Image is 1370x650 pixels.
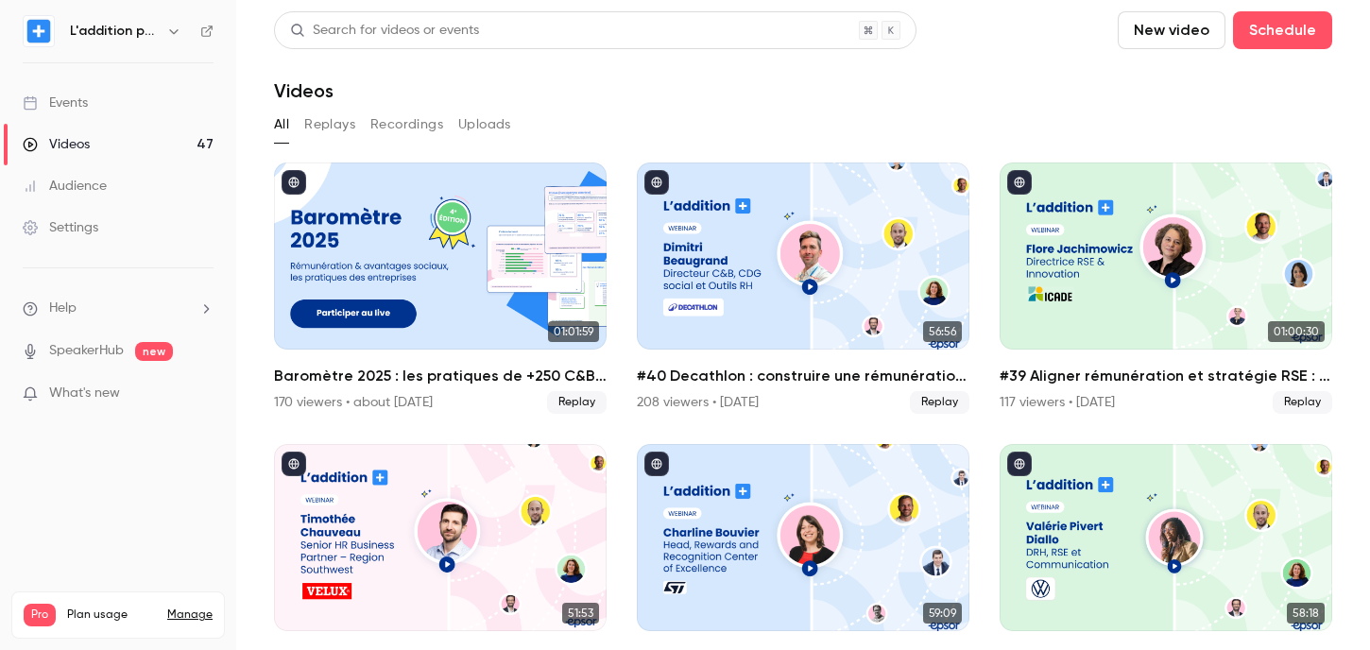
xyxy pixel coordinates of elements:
span: 01:01:59 [548,321,599,342]
h1: Videos [274,79,334,102]
span: What's new [49,384,120,403]
span: Help [49,299,77,318]
h6: L'addition par Epsor [70,22,159,41]
button: Replays [304,110,355,140]
h2: #40 Decathlon : construire une rémunération engagée et équitable [637,365,969,387]
li: Baromètre 2025 : les pratiques de +250 C&B qui font la différence [274,162,607,414]
div: Search for videos or events [290,21,479,41]
li: help-dropdown-opener [23,299,214,318]
img: L'addition par Epsor [24,16,54,46]
button: published [282,452,306,476]
li: #40 Decathlon : construire une rémunération engagée et équitable [637,162,969,414]
a: 56:56#40 Decathlon : construire une rémunération engagée et équitable208 viewers • [DATE]Replay [637,162,969,414]
button: published [644,170,669,195]
button: published [282,170,306,195]
a: 01:00:30#39 Aligner rémunération et stratégie RSE : le pari d'ICADE117 viewers • [DATE]Replay [1000,162,1332,414]
a: Manage [167,607,213,623]
h2: Baromètre 2025 : les pratiques de +250 C&B qui font la différence [274,365,607,387]
li: #39 Aligner rémunération et stratégie RSE : le pari d'ICADE [1000,162,1332,414]
div: Videos [23,135,90,154]
div: Events [23,94,88,112]
span: 58:18 [1287,603,1325,624]
span: 59:09 [923,603,962,624]
div: Audience [23,177,107,196]
section: Videos [274,11,1332,639]
span: Replay [1273,391,1332,414]
button: All [274,110,289,140]
a: 01:01:59Baromètre 2025 : les pratiques de +250 C&B qui font la différence170 viewers • about [DAT... [274,162,607,414]
span: Replay [547,391,607,414]
span: Replay [910,391,969,414]
span: Plan usage [67,607,156,623]
div: 208 viewers • [DATE] [637,393,759,412]
button: Uploads [458,110,511,140]
span: 51:53 [562,603,599,624]
div: Settings [23,218,98,237]
button: published [1007,452,1032,476]
span: new [135,342,173,361]
span: Pro [24,604,56,626]
button: published [644,452,669,476]
span: 01:00:30 [1268,321,1325,342]
button: Schedule [1233,11,1332,49]
h2: #39 Aligner rémunération et stratégie RSE : le pari d'ICADE [1000,365,1332,387]
button: published [1007,170,1032,195]
a: SpeakerHub [49,341,124,361]
span: 56:56 [923,321,962,342]
iframe: Noticeable Trigger [191,385,214,402]
button: Recordings [370,110,443,140]
div: 170 viewers • about [DATE] [274,393,433,412]
button: New video [1118,11,1225,49]
div: 117 viewers • [DATE] [1000,393,1115,412]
